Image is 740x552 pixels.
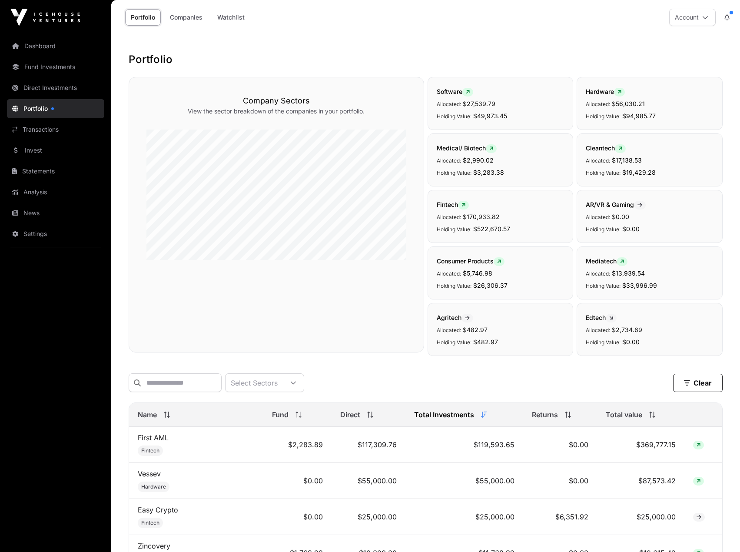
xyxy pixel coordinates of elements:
[437,113,471,120] span: Holding Value:
[263,499,332,535] td: $0.00
[7,141,104,160] a: Invest
[405,463,523,499] td: $55,000.00
[437,214,461,220] span: Allocated:
[414,409,474,420] span: Total Investments
[612,213,629,220] span: $0.00
[138,409,157,420] span: Name
[141,519,159,526] span: Fintech
[437,257,504,265] span: Consumer Products
[129,53,723,67] h1: Portfolio
[622,282,657,289] span: $33,996.99
[263,463,332,499] td: $0.00
[272,409,289,420] span: Fund
[586,144,626,152] span: Cleantech
[141,447,159,454] span: Fintech
[141,483,166,490] span: Hardware
[523,499,597,535] td: $6,351.92
[622,112,656,120] span: $94,985.77
[473,282,508,289] span: $26,306.37
[437,283,471,289] span: Holding Value:
[7,203,104,223] a: News
[586,226,621,233] span: Holding Value:
[405,499,523,535] td: $25,000.00
[597,463,684,499] td: $87,573.42
[226,374,283,392] div: Select Sectors
[437,170,471,176] span: Holding Value:
[473,169,504,176] span: $3,283.38
[437,144,497,152] span: Medical/ Biotech
[7,162,104,181] a: Statements
[586,214,610,220] span: Allocated:
[586,170,621,176] span: Holding Value:
[437,339,471,346] span: Holding Value:
[586,327,610,333] span: Allocated:
[622,338,640,346] span: $0.00
[612,269,645,277] span: $13,939.54
[586,314,617,321] span: Edtech
[437,157,461,164] span: Allocated:
[606,409,642,420] span: Total value
[138,542,170,550] a: Zincovery
[473,112,507,120] span: $49,973.45
[586,157,610,164] span: Allocated:
[437,226,471,233] span: Holding Value:
[7,224,104,243] a: Settings
[332,427,405,463] td: $117,309.76
[332,463,405,499] td: $55,000.00
[586,257,627,265] span: Mediatech
[7,57,104,76] a: Fund Investments
[612,100,645,107] span: $56,030.21
[586,201,646,208] span: AR/VR & Gaming
[597,427,684,463] td: $369,777.15
[463,326,488,333] span: $482.97
[146,107,406,116] p: View the sector breakdown of the companies in your portfolio.
[332,499,405,535] td: $25,000.00
[125,9,161,26] a: Portfolio
[7,37,104,56] a: Dashboard
[7,183,104,202] a: Analysis
[263,427,332,463] td: $2,283.89
[586,113,621,120] span: Holding Value:
[437,201,469,208] span: Fintech
[523,427,597,463] td: $0.00
[138,505,178,514] a: Easy Crypto
[473,225,510,233] span: $522,670.57
[212,9,250,26] a: Watchlist
[622,225,640,233] span: $0.00
[612,156,642,164] span: $17,138.53
[146,95,406,107] h3: Company Sectors
[612,326,642,333] span: $2,734.69
[7,120,104,139] a: Transactions
[463,269,492,277] span: $5,746.98
[437,314,473,321] span: Agritech
[597,499,684,535] td: $25,000.00
[463,100,495,107] span: $27,539.79
[340,409,360,420] span: Direct
[164,9,208,26] a: Companies
[10,9,80,26] img: Icehouse Ventures Logo
[532,409,558,420] span: Returns
[437,327,461,333] span: Allocated:
[437,101,461,107] span: Allocated:
[437,88,473,95] span: Software
[586,283,621,289] span: Holding Value:
[138,433,169,442] a: First AML
[473,338,498,346] span: $482.97
[586,101,610,107] span: Allocated:
[669,9,716,26] button: Account
[463,156,494,164] span: $2,990.02
[586,270,610,277] span: Allocated:
[523,463,597,499] td: $0.00
[437,270,461,277] span: Allocated:
[405,427,523,463] td: $119,593.65
[586,339,621,346] span: Holding Value:
[586,88,625,95] span: Hardware
[673,374,723,392] button: Clear
[7,78,104,97] a: Direct Investments
[7,99,104,118] a: Portfolio
[138,469,161,478] a: Vessev
[622,169,656,176] span: $19,429.28
[697,510,740,552] iframe: Chat Widget
[463,213,500,220] span: $170,933.82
